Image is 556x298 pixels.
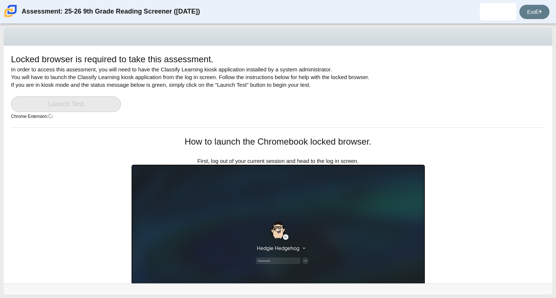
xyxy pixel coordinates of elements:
h1: How to launch the Chromebook locked browser. [132,135,425,148]
a: Carmen School of Science & Technology [3,14,18,20]
small: Chrome Extension: [11,114,53,119]
img: ivan.garcia.OJnxO8 [492,6,504,18]
img: Carmen School of Science & Technology [3,3,18,19]
div: Assessment: 25-26 9th Grade Reading Screener ([DATE]) [22,3,200,21]
a: Exit [519,5,549,19]
div: In order to access this assessment, you will need to have the Classify Learning kiosk application... [11,53,545,127]
h1: Locked browser is required to take this assessment. [11,53,213,66]
a: Launch Test [11,96,121,112]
